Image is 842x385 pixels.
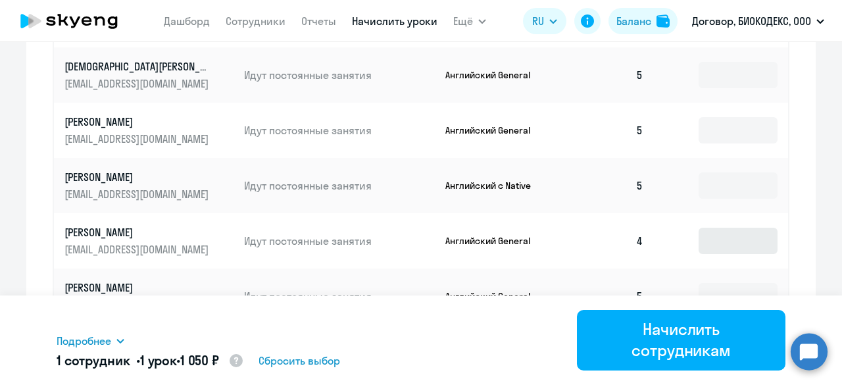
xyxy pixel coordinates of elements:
[577,310,785,371] button: Начислить сотрудникам
[685,5,831,37] button: Договор, БИОКОДЕКС, ООО
[64,59,234,91] a: [DEMOGRAPHIC_DATA][PERSON_NAME][EMAIL_ADDRESS][DOMAIN_NAME]
[692,13,811,29] p: Договор, БИОКОДЕКС, ООО
[64,225,212,240] p: [PERSON_NAME]
[562,269,654,324] td: 5
[445,235,544,247] p: Английский General
[301,14,336,28] a: Отчеты
[445,124,544,136] p: Английский General
[656,14,670,28] img: balance
[64,59,212,74] p: [DEMOGRAPHIC_DATA][PERSON_NAME]
[64,242,212,257] p: [EMAIL_ADDRESS][DOMAIN_NAME]
[562,47,654,103] td: 5
[164,14,210,28] a: Дашборд
[562,103,654,158] td: 5
[64,280,234,312] a: [PERSON_NAME][EMAIL_ADDRESS][DOMAIN_NAME]
[64,76,212,91] p: [EMAIL_ADDRESS][DOMAIN_NAME]
[453,13,473,29] span: Ещё
[64,170,234,201] a: [PERSON_NAME][EMAIL_ADDRESS][DOMAIN_NAME]
[64,132,212,146] p: [EMAIL_ADDRESS][DOMAIN_NAME]
[64,187,212,201] p: [EMAIL_ADDRESS][DOMAIN_NAME]
[244,289,435,303] p: Идут постоянные занятия
[532,13,544,29] span: RU
[244,68,435,82] p: Идут постоянные занятия
[64,115,212,129] p: [PERSON_NAME]
[595,319,767,361] div: Начислить сотрудникам
[64,280,212,295] p: [PERSON_NAME]
[64,225,234,257] a: [PERSON_NAME][EMAIL_ADDRESS][DOMAIN_NAME]
[259,353,340,369] span: Сбросить выбор
[244,123,435,138] p: Идут постоянные занятия
[608,8,678,34] button: Балансbalance
[352,14,437,28] a: Начислить уроки
[57,333,111,349] span: Подробнее
[226,14,285,28] a: Сотрудники
[180,352,219,369] span: 1 050 ₽
[453,8,486,34] button: Ещё
[445,180,544,192] p: Английский с Native
[244,234,435,248] p: Идут постоянные занятия
[445,290,544,302] p: Английский General
[445,69,544,81] p: Английский General
[523,8,566,34] button: RU
[64,115,234,146] a: [PERSON_NAME][EMAIL_ADDRESS][DOMAIN_NAME]
[244,178,435,193] p: Идут постоянные занятия
[562,158,654,213] td: 5
[562,213,654,269] td: 4
[616,13,651,29] div: Баланс
[57,351,244,371] h5: 1 сотрудник • •
[64,170,212,184] p: [PERSON_NAME]
[140,352,176,369] span: 1 урок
